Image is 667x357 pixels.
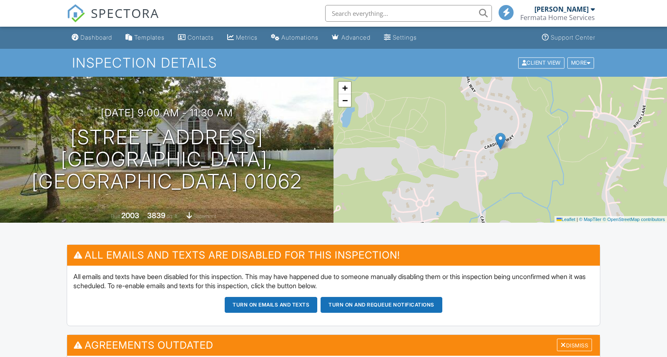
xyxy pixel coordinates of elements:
[236,34,258,41] div: Metrics
[147,211,165,220] div: 3839
[567,57,594,68] div: More
[381,30,420,45] a: Settings
[393,34,417,41] div: Settings
[268,30,322,45] a: Automations (Basic)
[339,82,351,94] a: Zoom in
[193,213,216,219] span: basement
[101,107,233,118] h3: [DATE] 9:00 am - 11:30 am
[188,34,214,41] div: Contacts
[321,297,442,313] button: Turn on and Requeue Notifications
[72,55,595,70] h1: Inspection Details
[534,5,589,13] div: [PERSON_NAME]
[557,339,592,352] div: Dismiss
[121,211,139,220] div: 2003
[517,59,567,65] a: Client View
[325,5,492,22] input: Search everything...
[342,95,348,106] span: −
[551,34,595,41] div: Support Center
[111,213,120,219] span: Built
[13,126,320,192] h1: [STREET_ADDRESS] [GEOGRAPHIC_DATA], [GEOGRAPHIC_DATA] 01062
[175,30,217,45] a: Contacts
[603,217,665,222] a: © OpenStreetMap contributors
[73,272,594,291] p: All emails and texts have been disabled for this inspection. This may have happened due to someon...
[341,34,371,41] div: Advanced
[167,213,178,219] span: sq. ft.
[68,30,115,45] a: Dashboard
[579,217,602,222] a: © MapTiler
[134,34,165,41] div: Templates
[518,57,564,68] div: Client View
[557,217,575,222] a: Leaflet
[342,83,348,93] span: +
[281,34,318,41] div: Automations
[225,297,317,313] button: Turn on emails and texts
[122,30,168,45] a: Templates
[67,4,85,23] img: The Best Home Inspection Software - Spectora
[67,11,159,29] a: SPECTORA
[577,217,578,222] span: |
[495,133,506,150] img: Marker
[328,30,374,45] a: Advanced
[539,30,599,45] a: Support Center
[67,245,600,265] h3: All emails and texts are disabled for this inspection!
[520,13,595,22] div: Fermata Home Services
[67,335,600,355] h3: Agreements Outdated
[80,34,112,41] div: Dashboard
[339,94,351,107] a: Zoom out
[91,4,159,22] span: SPECTORA
[224,30,261,45] a: Metrics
